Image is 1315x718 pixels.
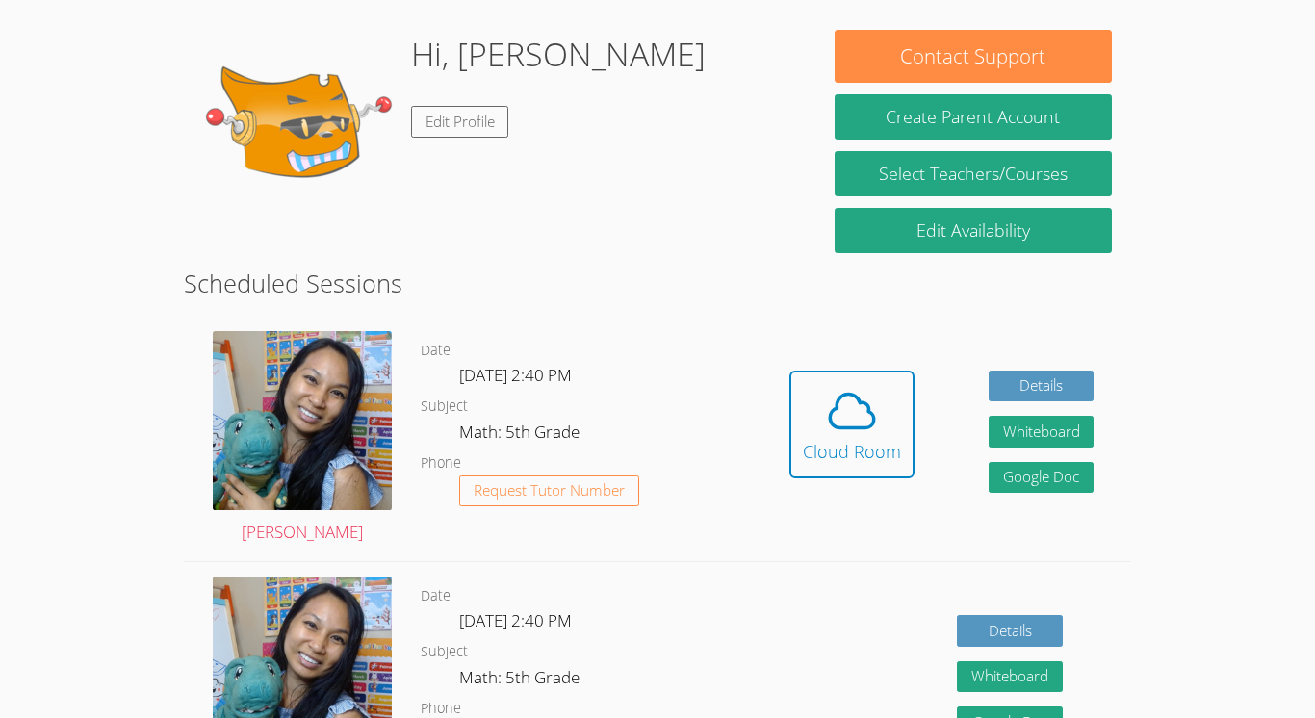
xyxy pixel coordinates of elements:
dt: Subject [421,395,468,419]
dd: Math: 5th Grade [459,419,583,451]
div: Cloud Room [803,438,901,465]
dt: Subject [421,640,468,664]
img: default.png [203,30,396,222]
span: Request Tutor Number [474,483,625,498]
button: Create Parent Account [835,94,1112,140]
dd: Math: 5th Grade [459,664,583,697]
h2: Scheduled Sessions [184,265,1131,301]
button: Request Tutor Number [459,475,639,507]
a: Edit Profile [411,106,509,138]
span: [DATE] 2:40 PM [459,609,572,631]
a: [PERSON_NAME] [213,331,392,547]
button: Contact Support [835,30,1112,83]
dt: Phone [421,451,461,475]
button: Whiteboard [989,416,1095,448]
a: Edit Availability [835,208,1112,253]
dt: Date [421,584,451,608]
a: Details [989,371,1095,402]
a: Select Teachers/Courses [835,151,1112,196]
a: Google Doc [989,462,1095,494]
img: Untitled%20design%20(19).png [213,331,392,510]
dt: Date [421,339,451,363]
span: [DATE] 2:40 PM [459,364,572,386]
button: Whiteboard [957,661,1063,693]
a: Details [957,615,1063,647]
h1: Hi, [PERSON_NAME] [411,30,706,79]
button: Cloud Room [789,371,915,478]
